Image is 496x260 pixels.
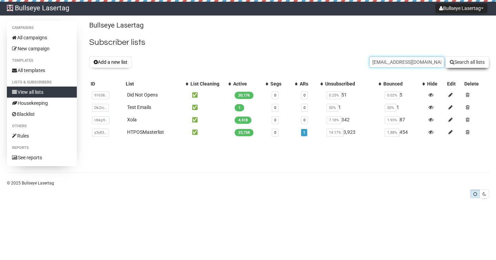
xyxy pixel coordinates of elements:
[274,106,276,110] a: 0
[382,126,425,138] td: 454
[447,80,462,87] div: Edit
[445,56,489,68] button: Search all lists
[89,56,132,68] button: Add a new list
[464,80,488,87] div: Delete
[7,122,77,130] li: Others
[189,89,232,101] td: ✅
[383,80,418,87] div: Bounced
[7,32,77,43] a: All campaigns
[127,92,158,98] a: Did Not Opens
[126,80,182,87] div: List
[303,130,305,135] a: 1
[189,101,232,113] td: ✅
[324,79,382,89] th: Unsubscribed: No sort applied, activate to apply an ascending sort
[324,113,382,126] td: 342
[7,98,77,109] a: Housekeeping
[189,126,232,138] td: ✅
[303,93,306,98] a: 0
[327,116,341,124] span: 7.18%
[7,5,13,11] img: 60.jpg
[382,79,425,89] th: Bounced: No sort applied, activate to apply an ascending sort
[235,104,244,111] span: 1
[385,116,400,124] span: 1.93%
[300,80,317,87] div: ARs
[446,79,463,89] th: Edit: No sort applied, sorting is disabled
[274,118,276,122] a: 0
[382,89,425,101] td: 5
[274,93,276,98] a: 0
[92,129,108,137] span: y3y83..
[303,106,306,110] a: 0
[232,79,269,89] th: Active: No sort applied, activate to apply an ascending sort
[303,118,306,122] a: 0
[189,79,232,89] th: List Cleaning: No sort applied, activate to apply an ascending sort
[385,129,400,137] span: 1.88%
[233,80,262,87] div: Active
[327,129,343,137] span: 14.17%
[327,91,341,99] span: 0.25%
[298,79,324,89] th: ARs: No sort applied, activate to apply an ascending sort
[127,117,137,122] a: Xola
[324,101,382,113] td: 1
[124,79,189,89] th: List: No sort applied, activate to apply an ascending sort
[235,117,251,124] span: 4,418
[382,101,425,113] td: 1
[7,144,77,152] li: Reports
[435,3,487,13] button: Bullseye Lasertag
[235,92,254,99] span: 20,176
[7,109,77,120] a: Blacklist
[7,24,77,32] li: Campaigns
[92,91,109,99] span: 97638..
[7,179,489,187] p: © 2025 Bullseye Lasertag
[89,79,124,89] th: ID: No sort applied, sorting is disabled
[127,129,164,135] a: HTPOSMasterlist
[7,87,77,98] a: View all lists
[127,104,151,110] a: Test Emails
[327,104,338,112] span: 50%
[7,65,77,76] a: All templates
[324,126,382,138] td: 3,923
[270,80,291,87] div: Segs
[7,78,77,87] li: Lists & subscribers
[463,79,489,89] th: Delete: No sort applied, sorting is disabled
[7,130,77,141] a: Rules
[190,80,225,87] div: List Cleaning
[385,104,396,112] span: 50%
[426,79,446,89] th: Hide: No sort applied, sorting is disabled
[7,57,77,65] li: Templates
[385,91,400,99] span: 0.02%
[269,79,298,89] th: Segs: No sort applied, activate to apply an ascending sort
[92,104,109,112] span: Dk2rc..
[189,113,232,126] td: ✅
[427,80,444,87] div: Hide
[325,80,375,87] div: Unsubscribed
[91,80,123,87] div: ID
[89,36,489,49] h2: Subscriber lists
[7,152,77,163] a: See reports
[382,113,425,126] td: 87
[89,21,489,30] p: Bullseye Lasertag
[92,116,110,124] span: Ubkp9..
[324,89,382,101] td: 51
[274,130,276,135] a: 0
[7,43,77,54] a: New campaign
[235,129,254,136] span: 23,758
